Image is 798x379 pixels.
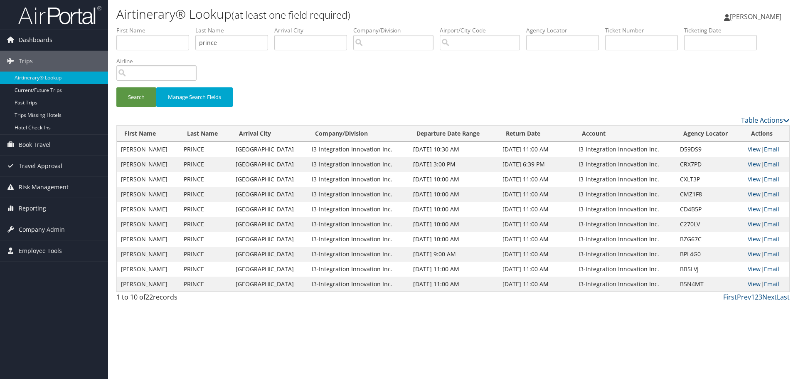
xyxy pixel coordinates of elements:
[180,262,232,277] td: PRINCE
[764,205,779,213] a: Email
[748,220,761,228] a: View
[409,277,498,292] td: [DATE] 11:00 AM
[498,187,574,202] td: [DATE] 11:00 AM
[409,157,498,172] td: [DATE] 3:00 PM
[498,232,574,247] td: [DATE] 11:00 AM
[748,280,761,288] a: View
[308,277,409,292] td: I3-Integration Innovation Inc.
[748,235,761,243] a: View
[180,187,232,202] td: PRINCE
[574,262,676,277] td: I3-Integration Innovation Inc.
[19,219,65,240] span: Company Admin
[180,172,232,187] td: PRINCE
[19,134,51,155] span: Book Travel
[744,232,789,247] td: |
[498,247,574,262] td: [DATE] 11:00 AM
[232,142,308,157] td: [GEOGRAPHIC_DATA]
[409,262,498,277] td: [DATE] 11:00 AM
[498,262,574,277] td: [DATE] 11:00 AM
[116,57,203,65] label: Airline
[764,265,779,273] a: Email
[232,172,308,187] td: [GEOGRAPHIC_DATA]
[755,292,759,302] a: 2
[744,247,789,262] td: |
[195,26,274,35] label: Last Name
[498,277,574,292] td: [DATE] 11:00 AM
[676,217,744,232] td: C270LV
[180,157,232,172] td: PRINCE
[676,187,744,202] td: CMZ1F8
[117,217,180,232] td: [PERSON_NAME]
[232,247,308,262] td: [GEOGRAPHIC_DATA]
[574,217,676,232] td: I3-Integration Innovation Inc.
[574,277,676,292] td: I3-Integration Innovation Inc.
[409,187,498,202] td: [DATE] 10:00 AM
[117,202,180,217] td: [PERSON_NAME]
[274,26,353,35] label: Arrival City
[308,142,409,157] td: I3-Integration Innovation Inc.
[308,202,409,217] td: I3-Integration Innovation Inc.
[676,126,744,142] th: Agency Locator: activate to sort column ascending
[232,217,308,232] td: [GEOGRAPHIC_DATA]
[574,157,676,172] td: I3-Integration Innovation Inc.
[19,51,33,72] span: Trips
[308,172,409,187] td: I3-Integration Innovation Inc.
[498,202,574,217] td: [DATE] 11:00 AM
[232,126,308,142] th: Arrival City: activate to sort column ascending
[744,126,789,142] th: Actions
[605,26,684,35] label: Ticket Number
[145,292,153,302] span: 22
[764,190,779,198] a: Email
[574,202,676,217] td: I3-Integration Innovation Inc.
[777,292,790,302] a: Last
[741,116,790,125] a: Table Actions
[117,232,180,247] td: [PERSON_NAME]
[574,232,676,247] td: I3-Integration Innovation Inc.
[498,142,574,157] td: [DATE] 11:00 AM
[676,142,744,157] td: D59DS9
[180,247,232,262] td: PRINCE
[117,277,180,292] td: [PERSON_NAME]
[730,12,781,21] span: [PERSON_NAME]
[764,220,779,228] a: Email
[409,172,498,187] td: [DATE] 10:00 AM
[353,26,440,35] label: Company/Division
[676,232,744,247] td: BZG67C
[724,4,790,29] a: [PERSON_NAME]
[308,232,409,247] td: I3-Integration Innovation Inc.
[748,250,761,258] a: View
[117,172,180,187] td: [PERSON_NAME]
[19,240,62,261] span: Employee Tools
[232,262,308,277] td: [GEOGRAPHIC_DATA]
[744,277,789,292] td: |
[744,157,789,172] td: |
[764,280,779,288] a: Email
[116,87,156,107] button: Search
[440,26,526,35] label: Airport/City Code
[574,142,676,157] td: I3-Integration Innovation Inc.
[19,198,46,219] span: Reporting
[409,247,498,262] td: [DATE] 9:00 AM
[744,142,789,157] td: |
[498,126,574,142] th: Return Date: activate to sort column ascending
[762,292,777,302] a: Next
[409,202,498,217] td: [DATE] 10:00 AM
[308,126,409,142] th: Company/Division
[308,262,409,277] td: I3-Integration Innovation Inc.
[748,175,761,183] a: View
[180,126,232,142] th: Last Name: activate to sort column ascending
[748,265,761,273] a: View
[308,157,409,172] td: I3-Integration Innovation Inc.
[116,5,565,23] h1: Airtinerary® Lookup
[748,160,761,168] a: View
[764,250,779,258] a: Email
[409,126,498,142] th: Departure Date Range: activate to sort column ascending
[498,217,574,232] td: [DATE] 11:00 AM
[308,217,409,232] td: I3-Integration Innovation Inc.
[180,217,232,232] td: PRINCE
[748,205,761,213] a: View
[574,126,676,142] th: Account: activate to sort column ascending
[308,187,409,202] td: I3-Integration Innovation Inc.
[117,142,180,157] td: [PERSON_NAME]
[19,156,62,176] span: Travel Approval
